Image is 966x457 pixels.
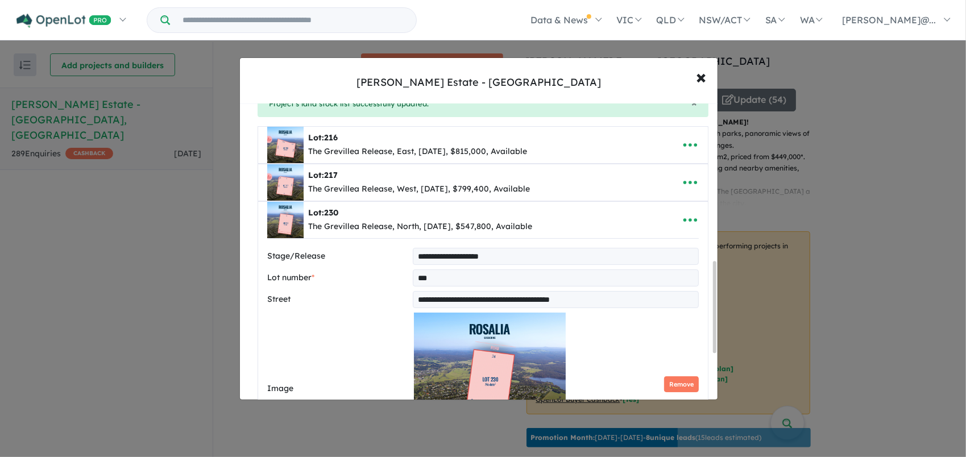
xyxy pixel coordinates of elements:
[16,14,111,28] img: Openlot PRO Logo White
[696,64,706,89] span: ×
[308,207,338,218] b: Lot:
[267,250,408,263] label: Stage/Release
[308,220,532,234] div: The Grevillea Release, North, [DATE], $547,800, Available
[356,75,601,90] div: [PERSON_NAME] Estate - [GEOGRAPHIC_DATA]
[267,382,409,396] label: Image
[324,132,338,143] span: 216
[691,98,697,108] button: Close
[664,376,699,393] button: Remove
[308,170,338,180] b: Lot:
[414,313,566,426] img: Rosalia Estate - Gisborne - Lot 230
[267,164,304,201] img: Rosalia%20Estate%20-%20Gisborne%20%20-%20Lot%20217___1724471739.jpg
[172,8,414,32] input: Try estate name, suburb, builder or developer
[267,271,408,285] label: Lot number
[267,293,408,306] label: Street
[267,127,304,163] img: Rosalia%20Estate%20-%20Gisborne%20%20-%20Lot%20216___1724471739.jpg
[842,14,936,26] span: [PERSON_NAME]@...
[324,207,338,218] span: 230
[308,182,530,196] div: The Grevillea Release, West, [DATE], $799,400, Available
[267,202,304,238] img: Rosalia%20Estate%20-%20Gisborne%20%20-%20Lot%20230___1724473739.jpg
[258,91,708,117] div: Project's land stock list successfully updated.
[308,132,338,143] b: Lot:
[308,145,527,159] div: The Grevillea Release, East, [DATE], $815,000, Available
[324,170,338,180] span: 217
